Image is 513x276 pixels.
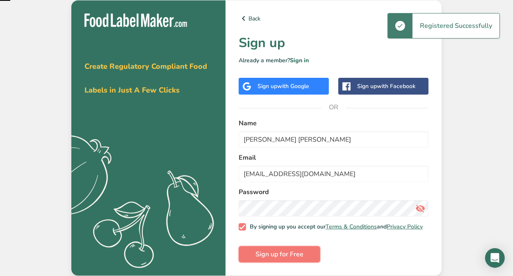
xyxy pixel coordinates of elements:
[485,248,505,268] div: Open Intercom Messenger
[258,82,309,90] div: Sign up
[387,223,423,231] a: Privacy Policy
[246,223,423,231] span: By signing up you accept our and
[239,118,429,128] label: Name
[239,166,429,182] input: email@example.com
[277,82,309,90] span: with Google
[239,33,429,53] h1: Sign up
[239,187,429,197] label: Password
[239,14,429,23] a: Back
[377,82,415,90] span: with Facebook
[239,131,429,148] input: John Doe
[239,56,429,65] p: Already a member?
[357,82,415,90] div: Sign up
[84,14,187,27] img: Food Label Maker
[239,246,320,262] button: Sign up for Free
[290,57,309,64] a: Sign in
[255,249,303,259] span: Sign up for Free
[326,223,377,231] a: Terms & Conditions
[239,153,429,163] label: Email
[413,14,499,38] div: Registered Successfully
[321,95,346,120] span: OR
[84,61,207,95] span: Create Regulatory Compliant Food Labels in Just A Few Clicks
